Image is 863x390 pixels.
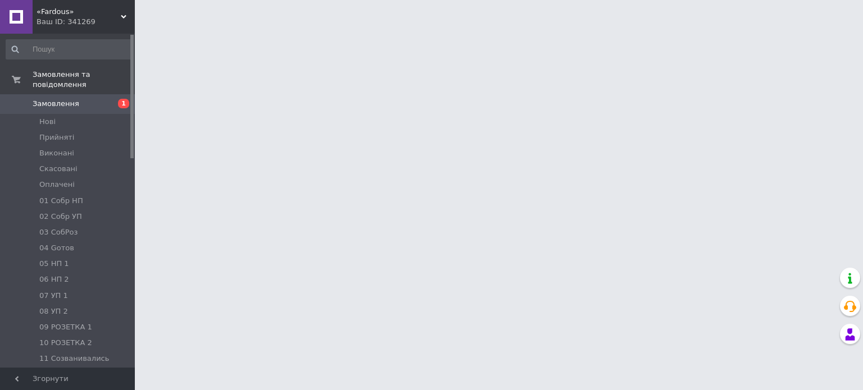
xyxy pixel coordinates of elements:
span: 10 РОЗЕТКА 2 [39,338,92,348]
span: 04 Gотов [39,243,74,253]
span: 08 УП 2 [39,306,68,316]
span: 01 Cобр НП [39,196,83,206]
span: Замовлення [33,99,79,109]
span: Оплачені [39,180,75,190]
span: 11 Созванивались [39,354,109,364]
span: Виконані [39,148,74,158]
span: 07 УП 1 [39,291,68,301]
span: Нові [39,117,56,127]
input: Пошук [6,39,133,59]
span: «Fardous» [37,7,121,17]
span: Прийняті [39,132,74,143]
span: Замовлення та повідомлення [33,70,135,90]
span: 02 Cобр УП [39,212,82,222]
span: Скасовані [39,164,78,174]
span: 06 НП 2 [39,274,69,285]
span: 05 НП 1 [39,259,69,269]
span: 1 [118,99,129,108]
div: Ваш ID: 341269 [37,17,135,27]
span: 09 РОЗЕТКА 1 [39,322,92,332]
span: 03 CобРоз [39,227,78,237]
